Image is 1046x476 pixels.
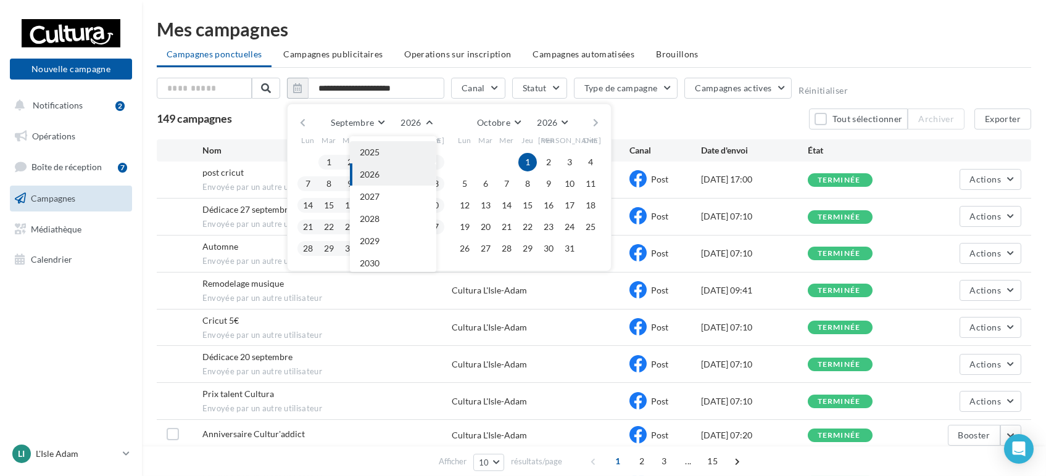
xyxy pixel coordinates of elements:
span: 2027 [360,191,380,202]
span: 1 [608,451,628,471]
button: Actions [960,317,1021,338]
span: Dim [583,135,598,146]
span: Post [651,396,668,406]
button: 30 [341,239,359,258]
a: Calendrier [7,247,135,273]
button: 2 [539,153,558,171]
button: Type de campagne [574,78,678,99]
button: Notifications 2 [7,92,130,118]
button: 21 [299,218,317,236]
button: 11 [581,174,600,193]
button: 2030 [350,252,436,274]
span: Actions [970,359,1001,369]
button: Actions [960,354,1021,375]
span: Cricut 5€ [202,315,239,326]
button: 2 [341,153,359,171]
button: Actions [960,280,1021,301]
span: Post [651,285,668,295]
span: Mer [342,135,357,146]
span: résultats/page [511,456,562,467]
div: [DATE] 17:00 [701,173,808,186]
button: 12 [455,196,474,215]
button: 28 [299,239,317,258]
div: [DATE] 07:10 [701,358,808,371]
span: 149 campagnes [157,112,232,125]
span: 3 [654,451,674,471]
span: 10 [479,458,489,467]
button: 29 [518,239,537,258]
span: Lun [301,135,315,146]
span: [PERSON_NAME] [381,135,445,146]
div: Canal [629,144,700,157]
button: 2027 [350,186,436,208]
div: Date d'envoi [701,144,808,157]
div: terminée [818,287,861,295]
button: 29 [320,239,338,258]
div: terminée [818,398,861,406]
span: Prix talent Cultura [202,388,274,399]
span: Dédicace 20 septembre [202,351,293,362]
div: Cultura L'Isle-Adam [452,321,527,334]
button: 2028 [350,208,436,230]
button: 15 [320,196,338,215]
a: Boîte de réception7 [7,154,135,180]
button: Booster [948,425,1000,446]
span: Actions [970,248,1001,258]
span: Post [651,359,668,369]
button: 27 [476,239,495,258]
div: [DATE] 09:41 [701,284,808,297]
span: Mar [478,135,493,146]
span: 2030 [360,258,380,268]
button: 14 [299,196,317,215]
span: 2025 [360,147,380,157]
button: 1 [320,153,338,171]
span: Post [651,430,668,440]
button: Campagnes actives [684,78,792,99]
span: Anniversaire Cultur'addict [202,429,305,439]
a: Campagnes [7,186,135,211]
span: Jeu [521,135,534,146]
span: ... [678,451,698,471]
div: 7 [118,163,127,173]
button: 2025 [350,141,436,163]
span: Boîte de réception [31,162,102,172]
div: [DATE] 07:10 [701,395,808,408]
button: 10 [560,174,579,193]
span: Post [651,174,668,184]
span: Octobre [477,117,510,128]
button: Octobre [472,114,525,131]
span: Envoyée par un autre utilisateur [202,256,452,267]
button: 19 [455,218,474,236]
span: Campagnes actives [695,83,771,93]
span: 15 [702,451,723,471]
button: Statut [512,78,567,99]
button: 28 [497,239,516,258]
button: 9 [341,174,359,193]
button: 1 [518,153,537,171]
span: Campagnes publicitaires [283,49,383,59]
span: Remodelage musique [202,278,284,289]
span: Post [651,248,668,258]
span: Calendrier [31,254,72,265]
button: 3 [560,153,579,171]
span: Envoyée par un autre utilisateur [202,293,452,304]
a: LI L'Isle Adam [10,442,132,466]
a: Opérations [7,123,135,149]
button: 21 [497,218,516,236]
span: Actions [970,285,1001,295]
div: 2 [115,101,125,111]
div: État [808,144,915,157]
button: 7 [497,174,516,193]
span: Notifications [33,100,83,110]
button: 9 [539,174,558,193]
span: Post [651,211,668,221]
button: Archiver [908,109,965,129]
span: Envoyée par un autre utilisateur [202,219,452,230]
span: post cricut [202,167,244,178]
button: 2026 [396,114,436,131]
div: Cultura L'Isle-Adam [452,429,527,441]
span: 2 [632,451,652,471]
div: terminée [818,361,861,369]
button: 20 [476,218,495,236]
span: Jeu [365,135,377,146]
